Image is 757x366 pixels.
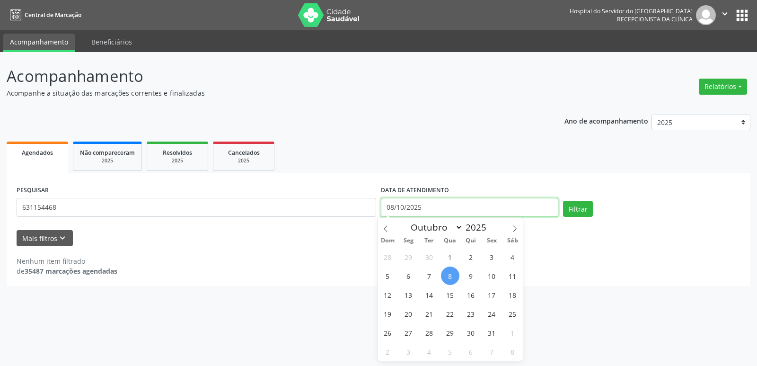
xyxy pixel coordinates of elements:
div: 2025 [154,157,201,164]
span: Qua [440,238,460,244]
span: Outubro 30, 2025 [462,323,480,342]
span: Não compareceram [80,149,135,157]
span: Outubro 11, 2025 [503,267,522,285]
span: Outubro 23, 2025 [462,304,480,323]
span: Setembro 29, 2025 [399,248,418,266]
a: Acompanhamento [3,34,75,52]
span: Outubro 7, 2025 [420,267,439,285]
div: Hospital do Servidor do [GEOGRAPHIC_DATA] [570,7,693,15]
span: Cancelados [228,149,260,157]
span: Outubro 12, 2025 [378,286,397,304]
span: Outubro 20, 2025 [399,304,418,323]
span: Novembro 4, 2025 [420,342,439,361]
input: Nome, código do beneficiário ou CPF [17,198,376,217]
span: Outubro 17, 2025 [483,286,501,304]
i:  [720,9,730,19]
span: Outubro 31, 2025 [483,323,501,342]
span: Outubro 25, 2025 [503,304,522,323]
span: Novembro 1, 2025 [503,323,522,342]
span: Outubro 15, 2025 [441,286,459,304]
span: Outubro 28, 2025 [420,323,439,342]
strong: 35487 marcações agendadas [25,267,117,276]
span: Sex [481,238,502,244]
div: Nenhum item filtrado [17,256,117,266]
span: Resolvidos [163,149,192,157]
span: Outubro 1, 2025 [441,248,459,266]
span: Outubro 5, 2025 [378,267,397,285]
a: Central de Marcação [7,7,81,23]
span: Novembro 7, 2025 [483,342,501,361]
span: Novembro 5, 2025 [441,342,459,361]
span: Outubro 16, 2025 [462,286,480,304]
button: Filtrar [563,201,593,217]
div: 2025 [220,157,267,164]
span: Sáb [502,238,523,244]
span: Outubro 21, 2025 [420,304,439,323]
select: Month [406,221,463,234]
span: Setembro 30, 2025 [420,248,439,266]
span: Outubro 14, 2025 [420,286,439,304]
span: Novembro 8, 2025 [503,342,522,361]
span: Outubro 4, 2025 [503,248,522,266]
img: img [696,5,716,25]
span: Novembro 3, 2025 [399,342,418,361]
i: keyboard_arrow_down [57,233,68,243]
span: Dom [378,238,398,244]
span: Outubro 8, 2025 [441,267,459,285]
span: Recepcionista da clínica [617,15,693,23]
span: Central de Marcação [25,11,81,19]
input: Selecione um intervalo [381,198,558,217]
span: Agendados [22,149,53,157]
div: de [17,266,117,276]
p: Acompanhamento [7,64,527,88]
label: PESQUISAR [17,183,49,198]
button:  [716,5,734,25]
span: Setembro 28, 2025 [378,248,397,266]
span: Outubro 2, 2025 [462,248,480,266]
span: Outubro 3, 2025 [483,248,501,266]
span: Novembro 2, 2025 [378,342,397,361]
span: Outubro 22, 2025 [441,304,459,323]
span: Qui [460,238,481,244]
span: Ter [419,238,440,244]
span: Outubro 24, 2025 [483,304,501,323]
span: Outubro 29, 2025 [441,323,459,342]
span: Outubro 13, 2025 [399,286,418,304]
span: Outubro 27, 2025 [399,323,418,342]
span: Outubro 19, 2025 [378,304,397,323]
span: Outubro 18, 2025 [503,286,522,304]
span: Outubro 10, 2025 [483,267,501,285]
button: Relatórios [699,79,747,95]
button: apps [734,7,750,24]
button: Mais filtroskeyboard_arrow_down [17,230,73,247]
input: Year [463,221,494,233]
a: Beneficiários [85,34,139,50]
label: DATA DE ATENDIMENTO [381,183,449,198]
span: Seg [398,238,419,244]
div: 2025 [80,157,135,164]
span: Outubro 6, 2025 [399,267,418,285]
p: Acompanhe a situação das marcações correntes e finalizadas [7,88,527,98]
span: Outubro 26, 2025 [378,323,397,342]
p: Ano de acompanhamento [564,115,648,126]
span: Novembro 6, 2025 [462,342,480,361]
span: Outubro 9, 2025 [462,267,480,285]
